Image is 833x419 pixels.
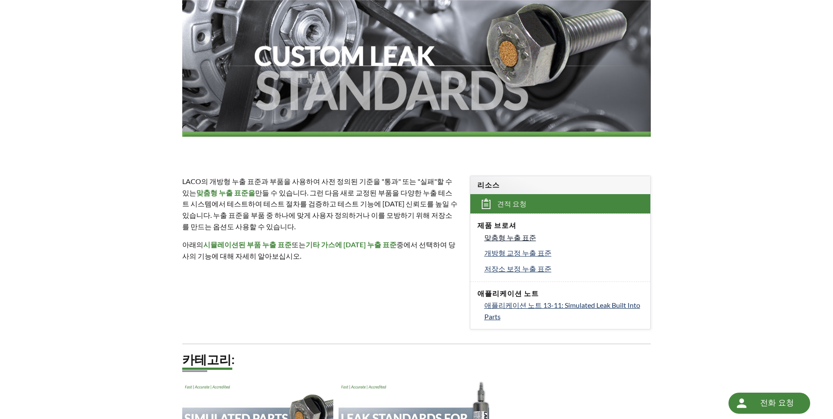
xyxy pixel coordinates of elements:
[477,181,643,190] h4: 리소스
[203,240,292,249] strong: 시뮬레이션된 부품 누출 표준
[484,263,643,275] a: 저장소 보정 누출 표준
[728,393,810,414] div: Request a Call
[182,176,459,232] p: LACO의 개방형 누출 표준과 부품을 사용하여 사전 정의된 기준을 "통과" 또는 "실패"할 수 있는 만들 수 있습니다. 그런 다음 새로 교정된 부품을 다양한 누출 테스트 시스...
[477,221,643,230] h4: 제품 브로셔
[477,289,643,298] h4: 애플리케이션 노트
[196,188,255,197] strong: 맞춤형 누출 표준을
[484,301,640,321] span: 애플리케이션 노트 13-11: Simulated Leak Built Into Parts
[484,264,552,273] span: 저장소 보정 누출 표준
[182,239,459,261] p: 아래의 또는 중에서 선택하여 당사의 기능에 대해 자세히 알아보십시오.
[306,240,397,249] strong: 기타 가스에 [DATE] 누출 표준
[182,351,650,368] h2: 카테고리:
[484,233,536,242] span: 맞춤형 누출 표준
[484,249,552,257] span: 개방형 교정 누출 표준
[484,247,643,259] a: 개방형 교정 누출 표준
[497,199,526,209] span: 견적 요청
[470,194,650,213] a: 견적 요청
[484,232,643,243] a: 맞춤형 누출 표준
[752,393,801,413] div: 전화 요청
[735,396,749,410] img: 둥근 버튼
[484,300,643,322] a: 애플리케이션 노트 13-11: Simulated Leak Built Into Parts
